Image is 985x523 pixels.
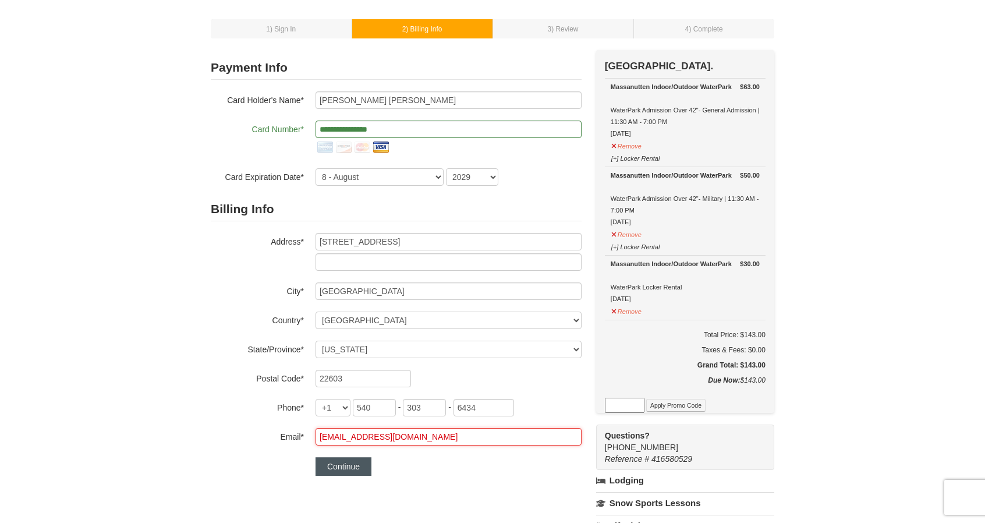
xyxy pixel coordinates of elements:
h2: Billing Info [211,197,582,221]
span: - [448,402,451,412]
strong: $63.00 [740,81,760,93]
label: Card Holder's Name* [211,91,304,106]
strong: Due Now: [708,376,740,384]
div: Massanutten Indoor/Outdoor WaterPark [611,81,760,93]
h2: Payment Info [211,56,582,80]
span: ) Billing Info [406,25,442,33]
input: City [316,282,582,300]
small: 4 [685,25,723,33]
h6: Total Price: $143.00 [605,329,766,341]
img: amex.png [316,138,334,157]
strong: Questions? [605,431,650,440]
span: [PHONE_NUMBER] [605,430,753,452]
span: ) Complete [689,25,722,33]
strong: $30.00 [740,258,760,270]
div: Taxes & Fees: $0.00 [605,344,766,356]
label: Card Number* [211,121,304,135]
input: xxxx [453,399,514,416]
button: Continue [316,457,371,476]
div: WaterPark Locker Rental [DATE] [611,258,760,305]
button: Remove [611,226,642,241]
div: WaterPark Admission Over 42"- Military | 11:30 AM - 7:00 PM [DATE] [611,169,760,228]
label: State/Province* [211,341,304,355]
strong: $50.00 [740,169,760,181]
button: Apply Promo Code [646,399,706,412]
small: 3 [548,25,579,33]
label: Email* [211,428,304,443]
div: Massanutten Indoor/Outdoor WaterPark [611,169,760,181]
span: 416580529 [651,454,692,464]
img: mastercard.png [353,138,371,157]
small: 2 [402,25,442,33]
span: ) Sign In [270,25,296,33]
label: Address* [211,233,304,248]
span: - [398,402,401,412]
label: Postal Code* [211,370,304,384]
input: xxx [353,399,396,416]
h5: Grand Total: $143.00 [605,359,766,371]
button: Remove [611,137,642,152]
a: Snow Sports Lessons [596,492,774,514]
input: Card Holder Name [316,91,582,109]
span: ) Review [551,25,578,33]
div: Massanutten Indoor/Outdoor WaterPark [611,258,760,270]
small: 1 [266,25,296,33]
strong: [GEOGRAPHIC_DATA]. [605,61,713,72]
button: [+] Locker Rental [611,238,660,253]
div: $143.00 [605,374,766,398]
img: visa.png [371,138,390,157]
label: Country* [211,312,304,326]
input: xxx [403,399,446,416]
button: Remove [611,303,642,317]
div: WaterPark Admission Over 42"- General Admission | 11:30 AM - 7:00 PM [DATE] [611,81,760,139]
button: [+] Locker Rental [611,150,660,164]
input: Postal Code [316,370,411,387]
span: Reference # [605,454,649,464]
label: Phone* [211,399,304,414]
img: discover.png [334,138,353,157]
label: Card Expiration Date* [211,168,304,183]
a: Lodging [596,470,774,491]
input: Billing Info [316,233,582,250]
label: City* [211,282,304,297]
input: Email [316,428,582,446]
